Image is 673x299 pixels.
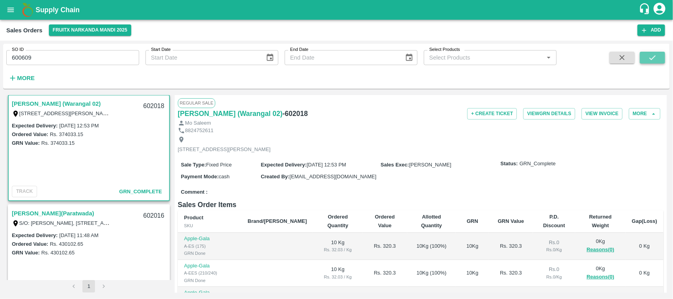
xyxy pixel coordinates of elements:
p: [STREET_ADDRESS][PERSON_NAME] [178,146,271,153]
b: Ordered Value [375,214,395,228]
button: Open [544,52,554,63]
label: Select Products [429,47,460,53]
div: GRN Done [184,277,235,284]
button: page 1 [82,280,95,293]
td: 0 Kg [626,260,664,287]
h6: - 602018 [283,108,308,119]
button: open drawer [2,1,20,19]
input: Enter SO ID [6,50,139,65]
label: [STREET_ADDRESS][PERSON_NAME] [19,110,112,116]
td: Rs. 320.3 [489,260,533,287]
div: 0 Kg [582,238,619,254]
b: Gap(Loss) [632,218,657,224]
div: 602018 [138,97,169,116]
label: Expected Delivery : [261,162,306,168]
span: GRN_Complete [119,189,162,194]
label: GRN Value: [12,140,40,146]
input: Start Date [145,50,259,65]
div: 10 Kg [462,243,483,250]
div: customer-support [639,3,652,17]
td: 10 Kg [313,260,362,287]
div: GRN Done [184,250,235,257]
div: Rs. 0 / Kg [539,273,569,280]
button: Choose date [263,50,278,65]
label: Payment Mode : [181,174,219,179]
div: SKU [184,222,235,229]
div: Rs. 32.03 / Kg [319,246,356,253]
label: [DATE] 11:48 AM [59,232,98,238]
button: More [6,71,37,85]
span: Fixed Price [206,162,232,168]
b: GRN Value [498,218,524,224]
strong: More [17,75,35,81]
label: S/O: [PERSON_NAME], [STREET_ADDRESS][PERSON_NAME][PERSON_NAME] [19,220,211,226]
label: Rs. 374033.15 [41,140,75,146]
b: Returned Weight [589,214,612,228]
input: End Date [285,50,399,65]
label: SO ID [12,47,24,53]
span: [DATE] 12:53 PM [307,162,346,168]
label: [DATE] 12:53 PM [59,123,99,129]
img: logo [20,2,35,18]
div: 602016 [138,207,169,225]
label: Expected Delivery : [12,123,58,129]
div: Rs. 0 / Kg [539,246,569,253]
b: Product [184,215,203,221]
label: Ordered Value: [12,131,48,137]
p: 8824752611 [185,127,213,135]
label: Ordered Value: [12,241,48,247]
b: Brand/[PERSON_NAME] [248,218,307,224]
div: 0 Kg [582,265,619,281]
div: 10 Kg [462,269,483,277]
a: [PERSON_NAME] (Warangal 02) [12,99,101,109]
button: More [629,108,660,120]
span: cash [219,174,229,179]
div: Sales Orders [6,25,43,36]
div: account of current user [652,2,667,18]
label: Comment : [181,189,208,196]
td: Rs. 320.3 [489,233,533,260]
label: Sales Exec : [381,162,409,168]
label: GRN Value: [12,250,40,256]
label: Start Date [151,47,171,53]
a: [PERSON_NAME](Paratwada) [12,208,94,219]
div: Rs. 0 [539,239,569,247]
input: Select Products [426,52,541,63]
td: Rs. 320.3 [362,233,407,260]
p: Apple-Gala [184,289,235,297]
b: P.D. Discount [543,214,565,228]
button: View Invoice [582,108,623,120]
button: Add [638,24,665,36]
a: [PERSON_NAME] (Warangal 02) [178,108,283,119]
button: ViewGRN Details [523,108,575,120]
b: Supply Chain [35,6,80,14]
td: 0 Kg [626,233,664,260]
button: Reasons(0) [582,245,619,254]
label: End Date [290,47,308,53]
label: Rs. 374033.15 [50,131,83,137]
td: Rs. 320.3 [362,260,407,287]
span: Regular Sale [178,98,215,108]
button: Choose date [402,50,417,65]
div: 10 Kg ( 100 %) [414,269,449,277]
label: Rs. 430102.65 [50,241,83,247]
button: Reasons(0) [582,273,619,282]
a: Supply Chain [35,4,639,15]
td: 10 Kg [313,233,362,260]
label: Sale Type : [181,162,206,168]
p: Mo Saleem [185,120,211,127]
h6: Sales Order Items [178,199,664,210]
b: Allotted Quantity [421,214,442,228]
button: Select DC [49,24,131,36]
label: Rs. 430102.65 [41,250,75,256]
nav: pagination navigation [66,280,111,293]
label: Expected Delivery : [12,232,58,238]
b: GRN [467,218,478,224]
p: Apple-Gala [184,262,235,270]
div: Rs. 0 [539,266,569,273]
p: Apple-Gala [184,235,235,243]
div: A-ES (175) [184,243,235,250]
b: Ordered Quantity [328,214,349,228]
button: + Create Ticket [467,108,517,120]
